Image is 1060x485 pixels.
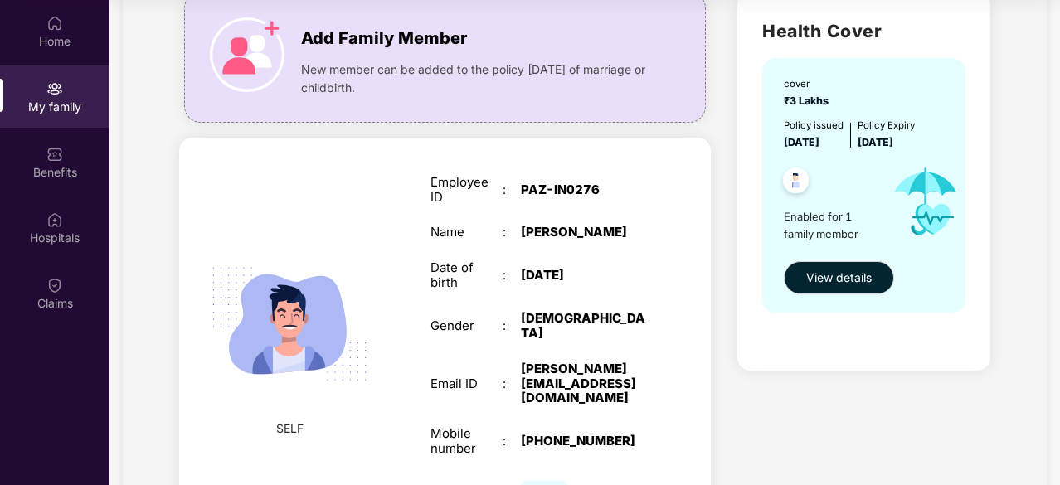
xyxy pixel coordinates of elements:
[521,268,647,283] div: [DATE]
[46,277,63,293] img: svg+xml;base64,PHN2ZyBpZD0iQ2xhaW0iIHhtbG5zPSJodHRwOi8vd3d3LnczLm9yZy8yMDAwL3N2ZyIgd2lkdGg9IjIwIi...
[193,228,385,420] img: svg+xml;base64,PHN2ZyB4bWxucz0iaHR0cDovL3d3dy53My5vcmcvMjAwMC9zdmciIHdpZHRoPSIyMjQiIGhlaWdodD0iMT...
[503,182,521,197] div: :
[46,146,63,162] img: svg+xml;base64,PHN2ZyBpZD0iQmVuZWZpdHMiIHhtbG5zPSJodHRwOi8vd3d3LnczLm9yZy8yMDAwL3N2ZyIgd2lkdGg9Ij...
[430,318,503,333] div: Gender
[858,118,915,133] div: Policy Expiry
[503,225,521,240] div: :
[879,151,973,253] img: icon
[521,225,647,240] div: [PERSON_NAME]
[301,26,467,51] span: Add Family Member
[210,17,284,92] img: icon
[503,376,521,391] div: :
[521,434,647,449] div: [PHONE_NUMBER]
[806,269,872,287] span: View details
[430,225,503,240] div: Name
[276,420,304,438] span: SELF
[521,311,647,341] div: [DEMOGRAPHIC_DATA]
[776,162,816,203] img: svg+xml;base64,PHN2ZyB4bWxucz0iaHR0cDovL3d3dy53My5vcmcvMjAwMC9zdmciIHdpZHRoPSI0OC45NDMiIGhlaWdodD...
[521,361,647,406] div: [PERSON_NAME][EMAIL_ADDRESS][DOMAIN_NAME]
[762,17,965,45] h2: Health Cover
[503,268,521,283] div: :
[430,376,503,391] div: Email ID
[784,261,894,294] button: View details
[784,95,834,107] span: ₹3 Lakhs
[46,15,63,32] img: svg+xml;base64,PHN2ZyBpZD0iSG9tZSIgeG1sbnM9Imh0dHA6Ly93d3cudzMub3JnLzIwMDAvc3ZnIiB3aWR0aD0iMjAiIG...
[784,136,819,148] span: [DATE]
[46,211,63,228] img: svg+xml;base64,PHN2ZyBpZD0iSG9zcGl0YWxzIiB4bWxucz0iaHR0cDovL3d3dy53My5vcmcvMjAwMC9zdmciIHdpZHRoPS...
[430,426,503,456] div: Mobile number
[503,318,521,333] div: :
[46,80,63,97] img: svg+xml;base64,PHN2ZyB3aWR0aD0iMjAiIGhlaWdodD0iMjAiIHZpZXdCb3g9IjAgMCAyMCAyMCIgZmlsbD0ibm9uZSIgeG...
[521,182,647,197] div: PAZ-IN0276
[784,208,879,242] span: Enabled for 1 family member
[430,175,503,205] div: Employee ID
[430,260,503,290] div: Date of birth
[301,61,654,97] span: New member can be added to the policy [DATE] of marriage or childbirth.
[784,118,844,133] div: Policy issued
[858,136,893,148] span: [DATE]
[503,434,521,449] div: :
[784,76,834,91] div: cover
